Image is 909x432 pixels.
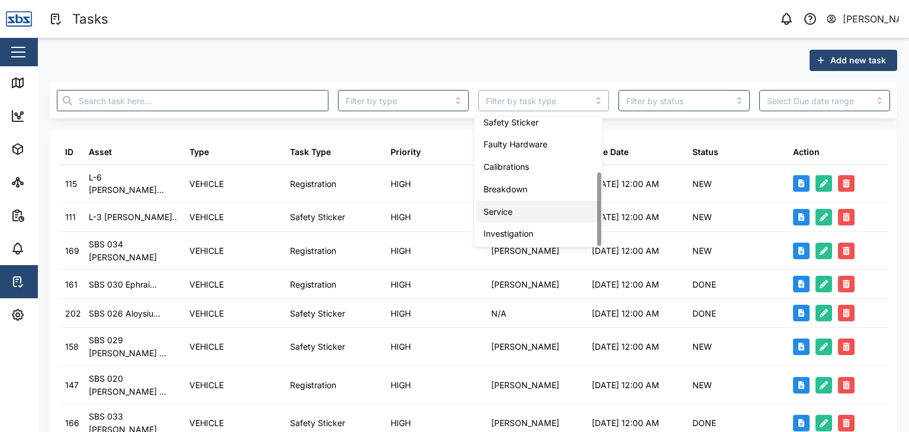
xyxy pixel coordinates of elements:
div: [PERSON_NAME] [843,12,900,27]
input: Filter by status [618,90,749,111]
div: Calibrations [476,156,600,178]
div: VEHICLE [189,379,224,392]
div: SBS 026 Aloysiu... [89,307,160,320]
div: VEHICLE [189,307,224,320]
div: Safety Sticker [290,211,345,224]
div: DONE [692,307,716,320]
div: [PERSON_NAME] [491,340,559,353]
input: Filter by type [338,90,469,111]
div: Safety Sticker [290,307,345,320]
div: Safety Sticker [290,340,345,353]
div: HIGH [391,244,411,257]
div: Type [189,146,209,159]
div: NEW [692,178,712,191]
div: Breakdown [476,178,600,201]
div: [PERSON_NAME] [491,278,559,291]
div: [DATE] 12:00 AM [592,307,659,320]
div: Asset [89,146,112,159]
div: NEW [692,211,712,224]
div: NEW [692,340,712,353]
img: Main Logo [6,6,32,32]
div: DONE [692,417,716,430]
div: [DATE] 12:00 AM [592,417,659,430]
div: VEHICLE [189,417,224,430]
div: 169 [65,244,79,257]
div: Dashboard [31,109,84,122]
div: Task Type [290,146,331,159]
div: HIGH [391,307,411,320]
div: L-6 [PERSON_NAME]... [89,171,178,196]
div: VEHICLE [189,278,224,291]
div: Service [476,201,600,223]
div: HIGH [391,379,411,392]
input: Filter by task type [478,90,609,111]
div: HIGH [391,340,411,353]
div: Assets [31,143,67,156]
div: Registration [290,278,336,291]
div: NEW [692,379,712,392]
div: [PERSON_NAME] [491,244,559,257]
div: 202 [65,307,81,320]
div: Tasks [72,9,108,30]
div: HIGH [391,211,411,224]
div: Faulty Hardware [476,133,600,156]
div: 166 [65,417,79,430]
div: 161 [65,278,78,291]
div: SBS 020 [PERSON_NAME] ... [89,372,178,398]
input: Search task here... [57,90,328,111]
div: [PERSON_NAME] [491,379,559,392]
div: [DATE] 12:00 AM [592,211,659,224]
div: [DATE] 12:00 AM [592,340,659,353]
div: Action [793,146,820,159]
div: Registration [290,178,336,191]
div: Registration [290,379,336,392]
div: [DATE] 12:00 AM [592,379,659,392]
div: Registration [290,244,336,257]
div: Sites [31,176,59,189]
div: Alarms [31,242,67,255]
div: N/A [491,307,507,320]
div: DONE [692,278,716,291]
span: Add new task [830,50,886,70]
div: Safety Sticker [290,417,345,430]
div: Status [692,146,718,159]
div: SBS 034 [PERSON_NAME] [89,238,178,263]
div: VEHICLE [189,211,224,224]
button: Add new task [810,50,897,71]
div: Settings [31,308,73,321]
div: L-3 [PERSON_NAME].. [89,211,177,224]
div: Tasks [31,275,63,288]
div: SBS 030 Ephrai... [89,278,157,291]
div: Safety Sticker [476,111,600,134]
div: 111 [65,211,76,224]
div: NEW [692,244,712,257]
div: VEHICLE [189,178,224,191]
div: [DATE] 12:00 AM [592,278,659,291]
div: HIGH [391,178,411,191]
div: ID [65,146,73,159]
div: [DATE] 12:00 AM [592,244,659,257]
input: Select Due date range [759,90,890,111]
div: Reports [31,209,71,222]
div: VEHICLE [189,340,224,353]
div: 147 [65,379,79,392]
div: 115 [65,178,77,191]
div: Priority [391,146,421,159]
button: [PERSON_NAME] [826,11,900,27]
div: SBS 029 [PERSON_NAME] ... [89,334,178,359]
div: Due Date [592,146,628,159]
div: [PERSON_NAME] [491,417,559,430]
div: VEHICLE [189,244,224,257]
div: 158 [65,340,79,353]
div: [DATE] 12:00 AM [592,178,659,191]
div: Investigation [476,223,600,245]
div: Map [31,76,57,89]
div: HIGH [391,417,411,430]
div: HIGH [391,278,411,291]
